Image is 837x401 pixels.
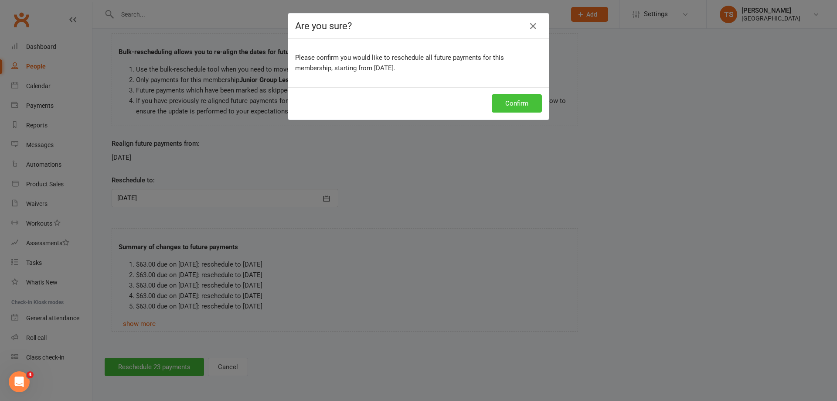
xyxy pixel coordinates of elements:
h4: Are you sure? [295,21,542,31]
button: Confirm [492,94,542,113]
iframe: Intercom live chat [9,371,30,392]
button: Close [526,19,540,33]
span: 4 [27,371,34,378]
span: Please confirm you would like to reschedule all future payments for this membership, starting fro... [295,54,504,72]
